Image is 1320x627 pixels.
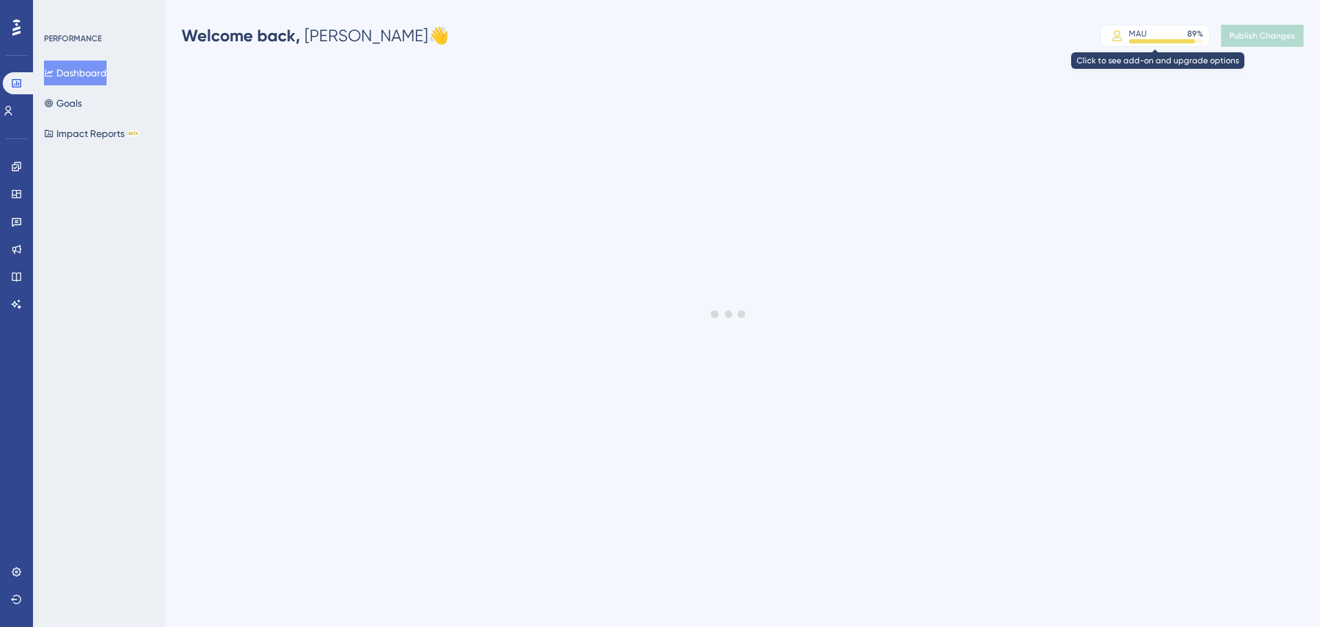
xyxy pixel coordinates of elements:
div: PERFORMANCE [44,33,102,44]
div: 89 % [1187,28,1203,39]
span: Welcome back, [181,25,300,45]
div: BETA [127,130,140,137]
button: Publish Changes [1221,25,1303,47]
div: MAU [1129,28,1147,39]
button: Impact ReportsBETA [44,121,140,146]
div: [PERSON_NAME] 👋 [181,25,449,47]
span: Publish Changes [1229,30,1295,41]
button: Dashboard [44,61,107,85]
button: Goals [44,91,82,116]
